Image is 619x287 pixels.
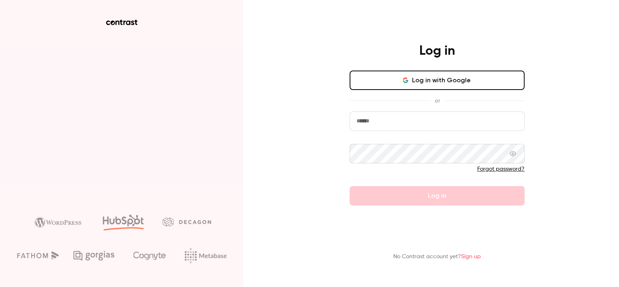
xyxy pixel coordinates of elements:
img: decagon [162,217,211,226]
p: No Contrast account yet? [393,253,481,261]
span: or [431,96,444,105]
a: Sign up [461,254,481,259]
a: Forgot password? [477,166,525,172]
h4: Log in [419,43,455,59]
button: Log in with Google [350,71,525,90]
